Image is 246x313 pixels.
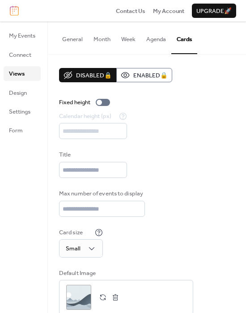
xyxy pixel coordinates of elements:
[4,104,41,118] a: Settings
[153,6,184,15] a: My Account
[196,7,232,16] span: Upgrade 🚀
[88,21,116,53] button: Month
[4,85,41,100] a: Design
[4,47,41,62] a: Connect
[59,189,143,198] div: Max number of events to display
[153,7,184,16] span: My Account
[9,126,23,135] span: Form
[9,69,25,78] span: Views
[4,66,41,80] a: Views
[141,21,171,53] button: Agenda
[66,285,91,310] div: ;
[59,150,125,159] div: Title
[66,243,81,254] span: Small
[4,123,41,137] a: Form
[9,51,31,59] span: Connect
[59,228,93,237] div: Card size
[4,28,41,42] a: My Events
[171,21,197,54] button: Cards
[59,98,90,107] div: Fixed height
[9,31,35,40] span: My Events
[116,6,145,15] a: Contact Us
[10,6,19,16] img: logo
[116,21,141,53] button: Week
[9,107,30,116] span: Settings
[59,269,191,278] div: Default Image
[192,4,236,18] button: Upgrade🚀
[116,7,145,16] span: Contact Us
[9,89,27,97] span: Design
[57,21,88,53] button: General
